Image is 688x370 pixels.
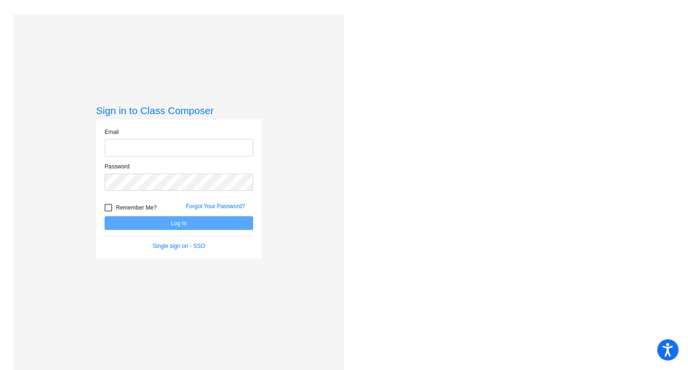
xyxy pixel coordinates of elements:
label: Email [105,128,119,136]
button: Log In [105,216,253,230]
h3: Sign in to Class Composer [96,105,262,116]
a: Single sign on - SSO [152,243,205,249]
a: Forgot Your Password? [186,203,245,210]
span: Remember Me? [116,202,157,213]
label: Password [105,162,130,171]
